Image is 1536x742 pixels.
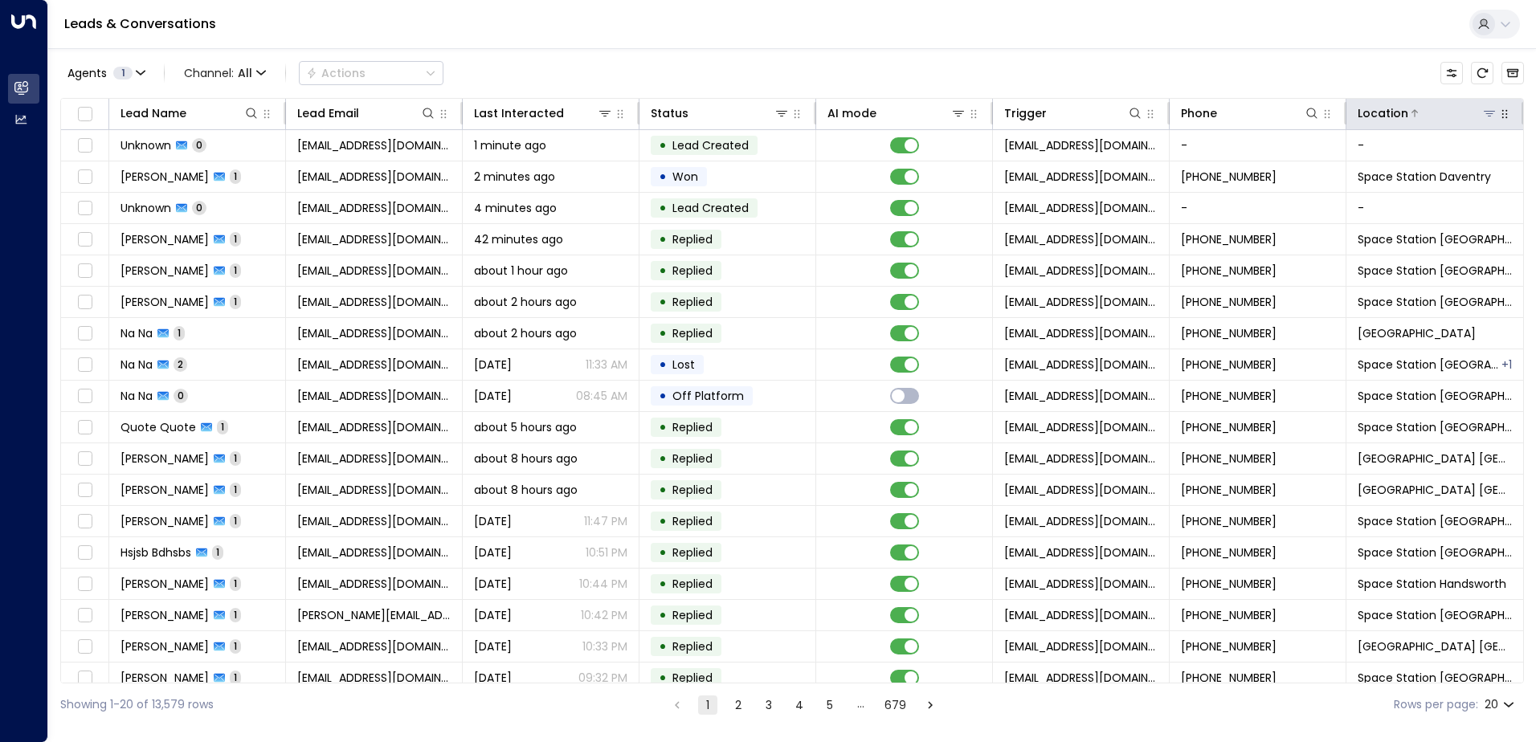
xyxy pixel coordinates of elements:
[297,169,451,185] span: benjwinter96@gmail.com
[659,132,667,159] div: •
[1358,450,1512,467] span: Space Station Uxbridge
[1440,62,1463,84] button: Customize
[75,512,95,532] span: Toggle select row
[474,419,577,435] span: about 5 hours ago
[1004,513,1158,529] span: leads@space-station.co.uk
[659,226,667,253] div: •
[1004,388,1158,404] span: leads@space-station.co.uk
[1358,419,1512,435] span: Space Station Swiss Cottage
[75,574,95,594] span: Toggle select row
[659,257,667,284] div: •
[1004,104,1047,123] div: Trigger
[121,231,209,247] span: Patricia Rydell
[297,638,451,654] span: 734279667@qq.com
[1346,193,1523,223] td: -
[1004,137,1158,153] span: leads@space-station.co.uk
[192,201,206,214] span: 0
[586,544,627,561] p: 10:51 PM
[297,325,451,341] span: na@na.com
[121,419,196,435] span: Quote Quote
[474,576,512,592] span: Yesterday
[659,476,667,503] div: •
[121,670,209,686] span: Samuel Holmes
[297,263,451,279] span: calrobweaver@gmail.com
[672,325,713,341] span: Replied
[474,388,512,404] span: Aug 22, 2025
[75,198,95,218] span: Toggle select row
[297,419,451,435] span: quote@quote.com
[1358,670,1512,686] span: Space Station Banbury
[75,386,95,406] span: Toggle select row
[827,104,876,123] div: AI mode
[1004,231,1158,247] span: leads@space-station.co.uk
[1358,388,1512,404] span: Space Station Wakefield
[672,294,713,310] span: Replied
[1004,169,1158,185] span: leads@space-station.co.uk
[827,104,966,123] div: AI mode
[121,357,153,373] span: Na Na
[121,607,209,623] span: Kevin Nedd
[672,357,695,373] span: Lost
[1004,104,1143,123] div: Trigger
[178,62,272,84] span: Channel:
[297,357,451,373] span: na@na.com
[121,325,153,341] span: Na Na
[174,389,188,402] span: 0
[672,450,713,467] span: Replied
[1181,169,1277,185] span: +447766370736
[672,231,713,247] span: Replied
[659,539,667,566] div: •
[659,633,667,660] div: •
[1358,104,1497,123] div: Location
[1358,513,1512,529] span: Space Station Banbury
[1358,357,1500,373] span: Space Station Wakefield
[230,671,241,684] span: 1
[667,695,941,715] nav: pagination navigation
[1358,576,1506,592] span: Space Station Handsworth
[1501,62,1524,84] button: Archived Leads
[1004,294,1158,310] span: leads@space-station.co.uk
[672,263,713,279] span: Replied
[1004,670,1158,686] span: leads@space-station.co.uk
[121,200,171,216] span: Unknown
[297,137,451,153] span: mgsimprovements@outlook.com
[1181,576,1277,592] span: +447853148811
[672,169,698,185] span: Won
[297,576,451,592] span: chunkiebarry@yahoo.co.uk
[672,513,713,529] span: Replied
[474,137,546,153] span: 1 minute ago
[1181,670,1277,686] span: +447519783750
[1358,294,1512,310] span: Space Station Wakefield
[1358,104,1408,123] div: Location
[297,607,451,623] span: kevin.nedd@gmail.com
[75,230,95,250] span: Toggle select row
[474,357,512,373] span: Sep 03, 2025
[238,67,252,79] span: All
[121,576,209,592] span: Barrington Hayles
[121,482,209,498] span: Marjorie Al-Zinati
[651,104,790,123] div: Status
[174,326,185,340] span: 1
[820,695,839,715] button: Go to page 5
[672,670,713,686] span: Replied
[584,513,627,529] p: 11:47 PM
[297,450,451,467] span: Shanemark1990@icloud.com
[178,62,272,84] button: Channel:All
[75,136,95,156] span: Toggle select row
[659,288,667,316] div: •
[1181,544,1277,561] span: +447436446265
[121,263,209,279] span: Callum Weaver
[578,670,627,686] p: 09:32 PM
[121,638,209,654] span: Zhe Yuan
[698,695,717,715] button: page 1
[121,450,209,467] span: Shane Powell
[75,637,95,657] span: Toggle select row
[1501,357,1512,373] div: Space Station Castle Bromwich
[230,295,241,308] span: 1
[851,695,870,715] div: …
[1181,638,1277,654] span: +447410594663
[1181,104,1320,123] div: Phone
[659,351,667,378] div: •
[121,137,171,153] span: Unknown
[297,670,451,686] span: samfromflame@yahoo.com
